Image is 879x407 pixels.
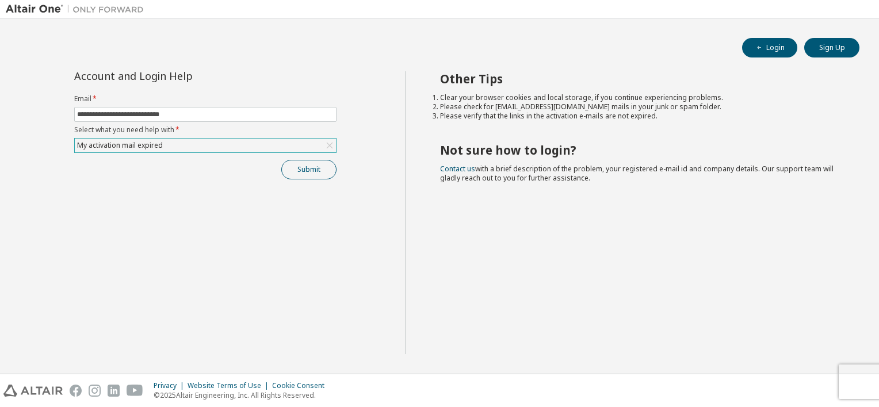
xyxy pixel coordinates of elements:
[281,160,337,179] button: Submit
[75,139,336,152] div: My activation mail expired
[74,71,284,80] div: Account and Login Help
[74,94,337,103] label: Email
[89,385,101,397] img: instagram.svg
[154,381,188,390] div: Privacy
[272,381,331,390] div: Cookie Consent
[440,143,839,158] h2: Not sure how to login?
[3,385,63,397] img: altair_logo.svg
[742,38,797,57] button: Login
[74,125,337,135] label: Select what you need help with
[127,385,143,397] img: youtube.svg
[70,385,82,397] img: facebook.svg
[440,102,839,112] li: Please check for [EMAIL_ADDRESS][DOMAIN_NAME] mails in your junk or spam folder.
[6,3,150,15] img: Altair One
[440,164,475,174] a: Contact us
[440,112,839,121] li: Please verify that the links in the activation e-mails are not expired.
[440,93,839,102] li: Clear your browser cookies and local storage, if you continue experiencing problems.
[154,390,331,400] p: © 2025 Altair Engineering, Inc. All Rights Reserved.
[188,381,272,390] div: Website Terms of Use
[108,385,120,397] img: linkedin.svg
[75,139,165,152] div: My activation mail expired
[804,38,859,57] button: Sign Up
[440,71,839,86] h2: Other Tips
[440,164,834,183] span: with a brief description of the problem, your registered e-mail id and company details. Our suppo...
